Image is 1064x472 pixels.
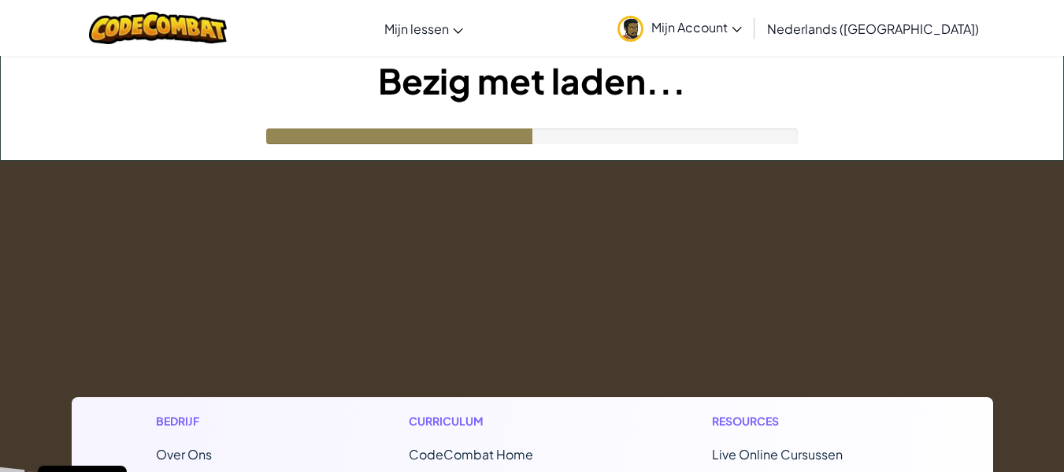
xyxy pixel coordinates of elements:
h1: Resources [712,413,908,429]
img: CodeCombat logo [89,12,227,44]
img: avatar [617,16,643,42]
a: Over Ons [156,446,212,463]
span: Mijn Account [651,19,742,35]
h1: Curriculum [409,413,616,429]
a: Mijn lessen [376,7,471,50]
a: Live Online Cursussen [712,446,843,463]
h1: Bezig met laden... [1,56,1063,105]
span: Nederlands ([GEOGRAPHIC_DATA]) [767,20,979,37]
a: Mijn Account [610,3,750,53]
a: Nederlands ([GEOGRAPHIC_DATA]) [759,7,987,50]
h1: Bedrijf [156,413,312,429]
span: Mijn lessen [384,20,449,37]
span: CodeCombat Home [409,446,533,463]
